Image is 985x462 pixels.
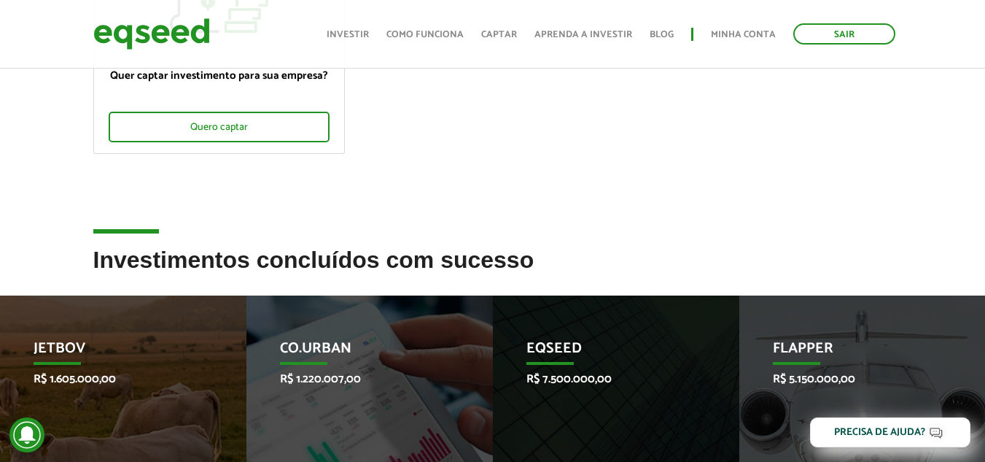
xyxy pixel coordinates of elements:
[773,372,930,386] p: R$ 5.150.000,00
[109,112,330,142] div: Quero captar
[526,372,684,386] p: R$ 7.500.000,00
[327,30,369,39] a: Investir
[650,30,674,39] a: Blog
[109,69,330,82] p: Quer captar investimento para sua empresa?
[93,15,210,53] img: EqSeed
[34,340,191,365] p: JetBov
[526,340,684,365] p: EqSeed
[481,30,517,39] a: Captar
[534,30,632,39] a: Aprenda a investir
[280,340,437,365] p: Co.Urban
[793,23,895,45] a: Sair
[386,30,464,39] a: Como funciona
[34,372,191,386] p: R$ 1.605.000,00
[280,372,437,386] p: R$ 1.220.007,00
[93,247,892,295] h2: Investimentos concluídos com sucesso
[773,340,930,365] p: Flapper
[711,30,776,39] a: Minha conta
